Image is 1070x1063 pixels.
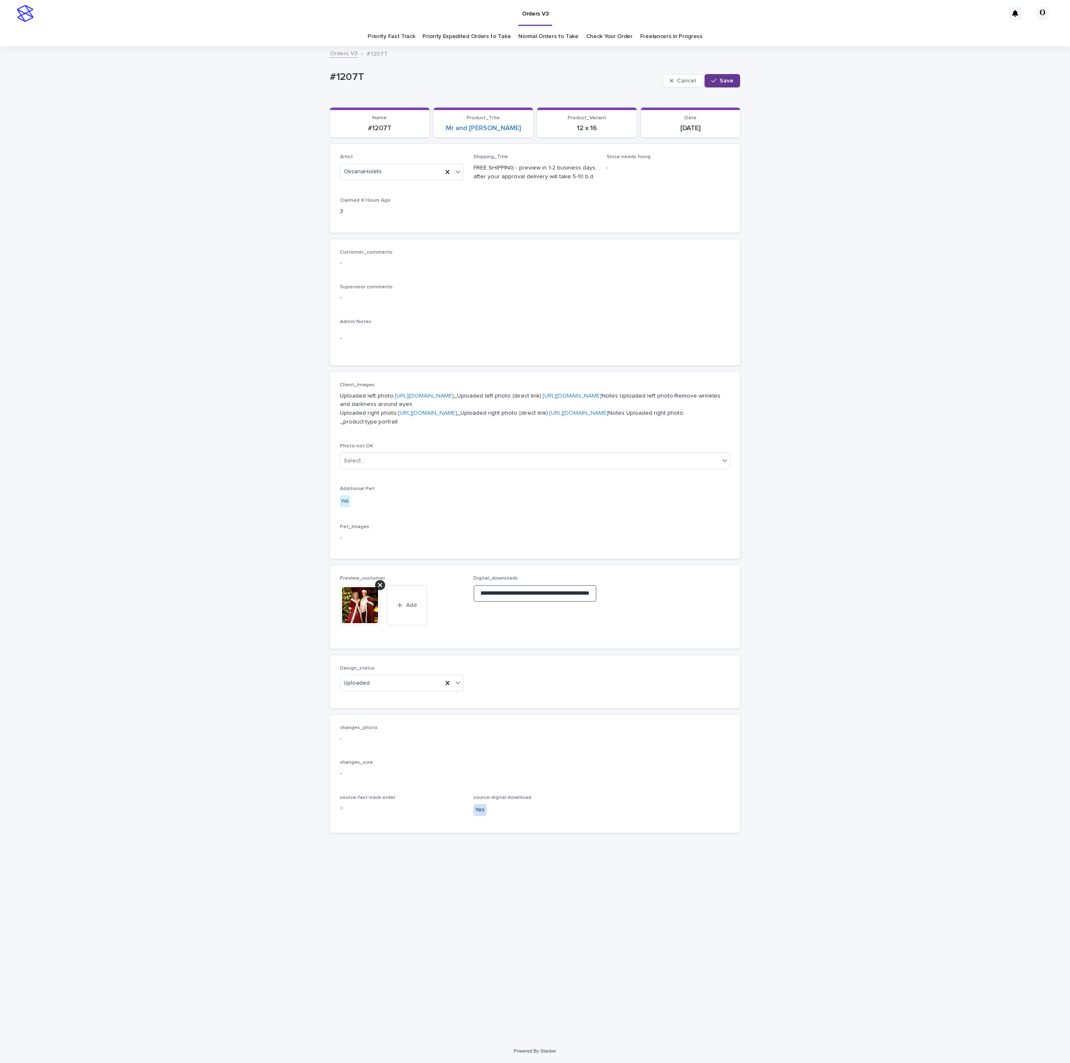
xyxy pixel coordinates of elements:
span: Preview_customer [340,576,385,581]
p: - [340,534,730,542]
p: 3 [340,207,463,216]
span: Product_Variant [568,116,606,121]
p: #1207T [330,71,659,83]
span: Date [684,116,697,121]
a: Mr and [PERSON_NAME] [446,124,521,132]
img: stacker-logo-s-only.png [17,5,33,22]
span: Digital_downloads [473,576,518,581]
p: - [340,334,730,343]
span: source-digital-download [473,795,531,800]
p: - [340,734,730,743]
span: source-fast-track-order [340,795,396,800]
span: Name [372,116,387,121]
button: Add [387,585,427,625]
p: Uploaded left photo: _Uploaded left photo (direct link): Notes Uploaded left photo:Remove wrinkle... [340,392,730,426]
a: Check Your Order [586,27,633,46]
a: Normal Orders to Take [518,27,579,46]
span: Pet_Images [340,524,369,529]
a: Priority Expedited Orders to Take [422,27,511,46]
p: [DATE] [646,124,736,132]
span: Cancel [677,78,696,84]
p: #1207T [367,49,388,58]
p: FREE SHIPPING - preview in 1-2 business days, after your approval delivery will take 5-10 b.d. [473,164,597,181]
span: OksanaHolets [344,167,382,176]
span: Claimed X Hours Ago [340,198,391,203]
div: Select... [344,457,365,465]
div: Yes [473,804,486,816]
span: Product_Title [467,116,500,121]
a: Orders V3 [330,48,358,58]
p: - [607,164,730,172]
span: Additional Pet [340,486,374,491]
span: Supervisor comments [340,285,393,290]
span: Admin Notes [340,319,371,324]
span: Photo not OK [340,444,373,449]
p: - [340,769,730,778]
button: Save [705,74,740,87]
a: Freelancers in Progress [640,27,702,46]
span: changes_size [340,760,373,765]
span: Uploaded [344,679,370,688]
a: [URL][DOMAIN_NAME] [395,393,454,399]
a: Priority Fast Track [368,27,415,46]
a: [URL][DOMAIN_NAME] [398,410,457,416]
div: О [1036,7,1049,20]
p: 12 x 16 [542,124,632,132]
a: [URL][DOMAIN_NAME] [543,393,602,399]
p: - [340,293,730,302]
span: Save [720,78,733,84]
span: Design_status [340,666,375,671]
button: Cancel [663,74,703,87]
a: [URL][DOMAIN_NAME] [549,410,608,416]
p: #1207T [335,124,424,132]
span: Since needs fixing [607,154,651,159]
span: changes_photo [340,725,378,730]
span: Shipping_Title [473,154,508,159]
span: Artist [340,154,353,159]
span: Customer_comments [340,250,393,255]
div: no [340,495,350,507]
p: - [340,259,730,267]
span: Add [406,602,417,608]
span: Client_Images [340,383,375,388]
a: Powered By Stacker [514,1048,556,1053]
